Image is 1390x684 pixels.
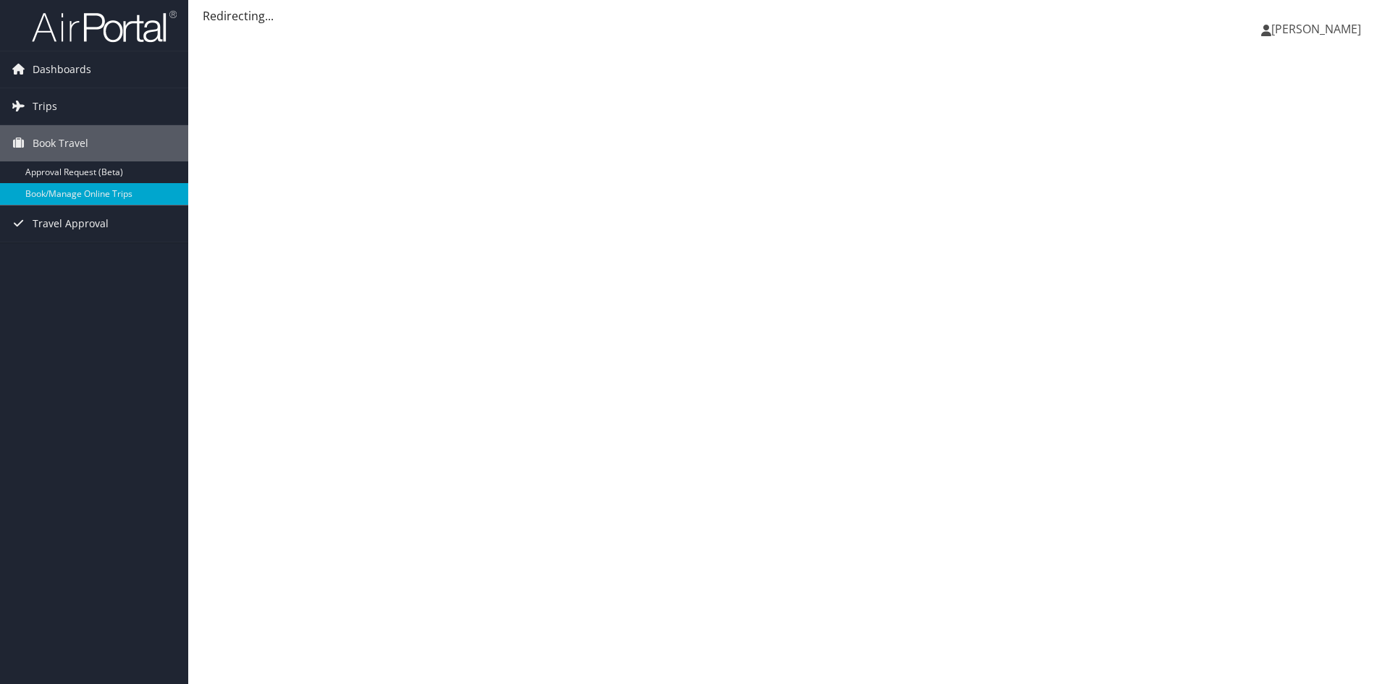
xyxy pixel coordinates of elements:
[33,88,57,124] span: Trips
[1261,7,1376,51] a: [PERSON_NAME]
[33,125,88,161] span: Book Travel
[33,206,109,242] span: Travel Approval
[32,9,177,43] img: airportal-logo.png
[33,51,91,88] span: Dashboards
[203,7,1376,25] div: Redirecting...
[1271,21,1361,37] span: [PERSON_NAME]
